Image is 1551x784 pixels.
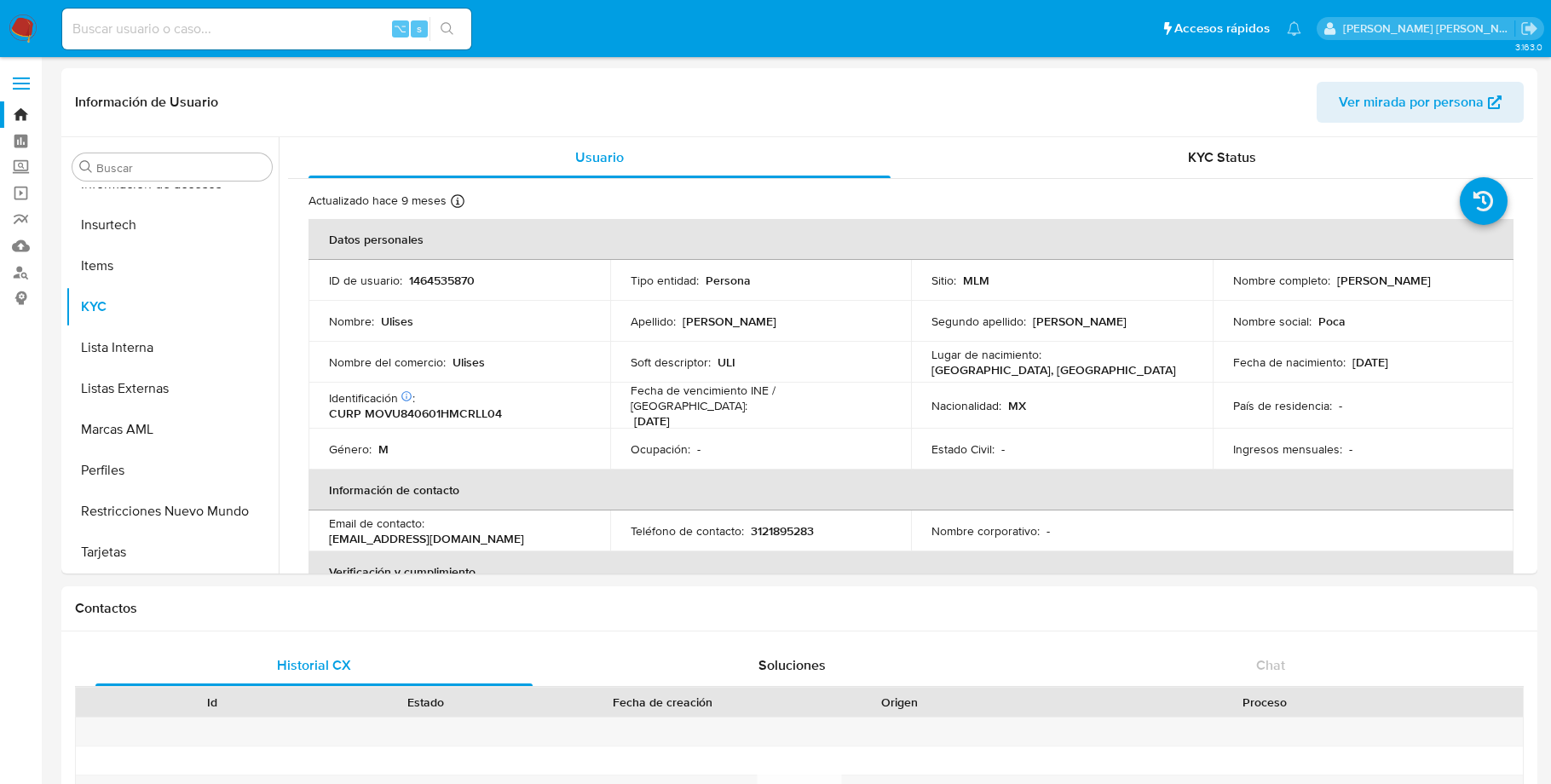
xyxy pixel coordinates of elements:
a: Salir [1520,20,1538,37]
p: - [1349,441,1352,457]
p: [PERSON_NAME] [683,314,776,329]
span: Accesos rápidos [1174,20,1270,37]
p: CURP MOVU840601HMCRLL04 [329,406,502,421]
div: Estado [331,694,520,711]
button: search-icon [430,17,464,41]
p: [DATE] [634,413,670,429]
p: Fecha de nacimiento : [1233,355,1346,370]
div: Id [118,694,307,711]
span: Historial CX [277,655,351,675]
p: Nombre completo : [1233,273,1330,288]
p: - [1001,441,1005,457]
p: Lugar de nacimiento : [931,347,1041,362]
p: Soft descriptor : [631,355,711,370]
p: M [378,441,389,457]
p: Sitio : [931,273,956,288]
p: - [1339,398,1342,413]
button: Buscar [79,160,93,174]
p: Teléfono de contacto : [631,523,744,539]
button: Tarjetas [66,532,279,573]
span: Ver mirada por persona [1339,82,1484,123]
button: Marcas AML [66,409,279,450]
button: Insurtech [66,205,279,245]
div: Proceso [1018,694,1511,711]
h1: Información de Usuario [75,94,218,111]
button: Items [66,245,279,286]
p: 3121895283 [751,523,814,539]
p: Ocupación : [631,441,690,457]
p: Ulises [381,314,413,329]
p: MLM [963,273,989,288]
p: Apellido : [631,314,676,329]
span: s [417,20,422,37]
p: [DATE] [1352,355,1388,370]
span: Soluciones [758,655,826,675]
input: Buscar [96,160,265,176]
a: Notificaciones [1287,21,1301,36]
div: Origen [805,694,995,711]
p: Ingresos mensuales : [1233,441,1342,457]
p: 1464535870 [409,273,475,288]
span: Usuario [575,147,624,167]
p: Nombre social : [1233,314,1312,329]
p: [GEOGRAPHIC_DATA], [GEOGRAPHIC_DATA] [931,362,1176,378]
p: Fecha de vencimiento INE / [GEOGRAPHIC_DATA] : [631,383,891,413]
button: Lista Interna [66,327,279,368]
p: Ulises [453,355,485,370]
p: País de residencia : [1233,398,1332,413]
p: Género : [329,441,372,457]
div: Fecha de creación [545,694,781,711]
button: Restricciones Nuevo Mundo [66,491,279,532]
span: Chat [1256,655,1285,675]
th: Verificación y cumplimiento [308,551,1514,592]
p: [EMAIL_ADDRESS][DOMAIN_NAME] [329,531,524,546]
th: Información de contacto [308,470,1514,510]
p: Email de contacto : [329,516,424,531]
button: Perfiles [66,450,279,491]
p: - [697,441,701,457]
button: KYC [66,286,279,327]
p: ID de usuario : [329,273,402,288]
p: Segundo apellido : [931,314,1026,329]
p: MX [1008,398,1026,413]
p: Estado Civil : [931,441,995,457]
p: Poca [1318,314,1346,329]
p: Identificación : [329,390,415,406]
input: Buscar usuario o caso... [62,18,471,40]
p: - [1046,523,1050,539]
p: Nombre corporativo : [931,523,1040,539]
p: rene.vale@mercadolibre.com [1343,20,1515,37]
p: Tipo entidad : [631,273,699,288]
p: [PERSON_NAME] [1337,273,1431,288]
p: [PERSON_NAME] [1033,314,1127,329]
p: Persona [706,273,751,288]
h1: Contactos [75,600,1524,617]
span: KYC Status [1188,147,1256,167]
p: Nombre del comercio : [329,355,446,370]
p: ULI [718,355,735,370]
button: Ver mirada por persona [1317,82,1524,123]
p: Actualizado hace 9 meses [308,193,447,209]
button: Listas Externas [66,368,279,409]
th: Datos personales [308,219,1514,260]
p: Nombre : [329,314,374,329]
span: ⌥ [394,20,406,37]
p: Nacionalidad : [931,398,1001,413]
